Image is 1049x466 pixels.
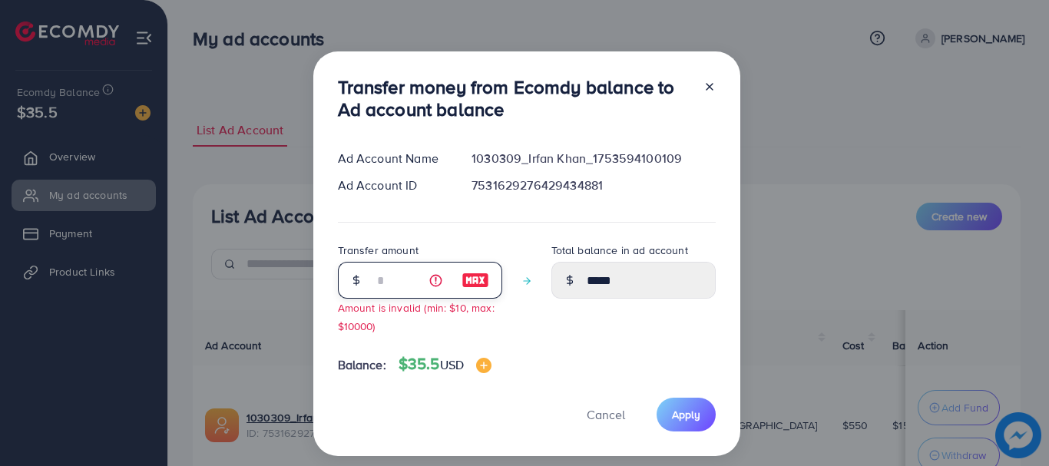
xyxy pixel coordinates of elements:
[657,398,716,431] button: Apply
[399,355,491,374] h4: $35.5
[459,177,727,194] div: 7531629276429434881
[338,243,419,258] label: Transfer amount
[440,356,464,373] span: USD
[672,407,700,422] span: Apply
[587,406,625,423] span: Cancel
[568,398,644,431] button: Cancel
[476,358,491,373] img: image
[462,271,489,289] img: image
[338,76,691,121] h3: Transfer money from Ecomdy balance to Ad account balance
[338,300,495,332] small: Amount is invalid (min: $10, max: $10000)
[459,150,727,167] div: 1030309_Irfan Khan_1753594100109
[326,177,460,194] div: Ad Account ID
[338,356,386,374] span: Balance:
[551,243,688,258] label: Total balance in ad account
[326,150,460,167] div: Ad Account Name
